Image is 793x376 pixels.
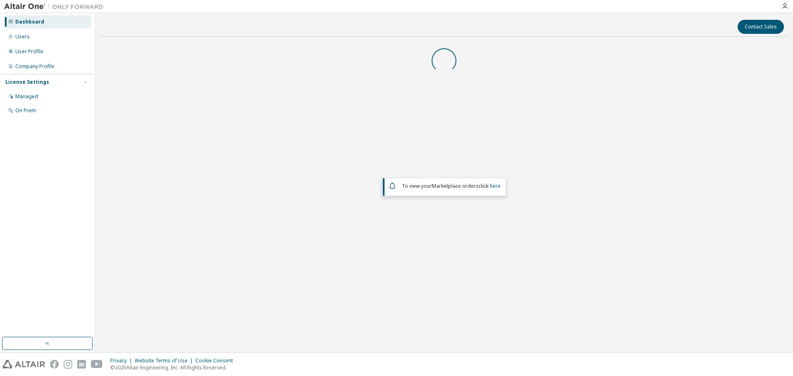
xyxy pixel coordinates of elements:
[110,364,238,371] p: © 2025 Altair Engineering, Inc. All Rights Reserved.
[91,360,103,369] img: youtube.svg
[15,33,30,40] div: Users
[402,182,501,189] span: To view your click
[77,360,86,369] img: linkedin.svg
[64,360,72,369] img: instagram.svg
[738,20,784,34] button: Contact Sales
[2,360,45,369] img: altair_logo.svg
[15,93,38,100] div: Managed
[15,107,36,114] div: On Prem
[195,357,238,364] div: Cookie Consent
[5,79,49,85] div: License Settings
[135,357,195,364] div: Website Terms of Use
[50,360,59,369] img: facebook.svg
[15,19,44,25] div: Dashboard
[4,2,107,11] img: Altair One
[15,63,55,70] div: Company Profile
[15,48,43,55] div: User Profile
[490,182,501,189] a: here
[432,182,479,189] em: Marketplace orders
[110,357,135,364] div: Privacy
